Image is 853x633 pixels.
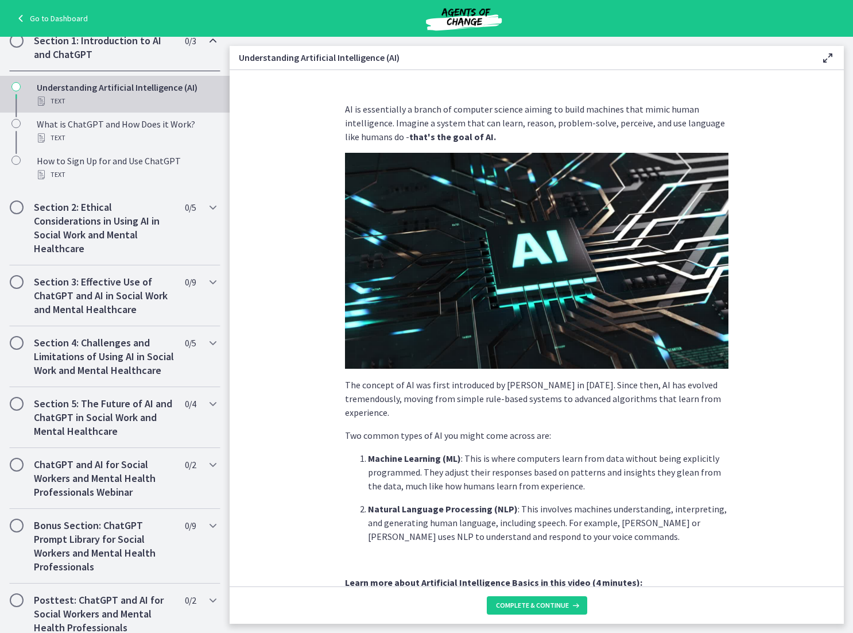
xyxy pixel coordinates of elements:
span: 0 / 9 [185,519,196,532]
button: Complete & continue [487,596,587,615]
div: What is ChatGPT and How Does it Work? [37,117,216,145]
span: 0 / 9 [185,275,196,289]
h2: Section 5: The Future of AI and ChatGPT in Social Work and Mental Healthcare [34,397,174,438]
div: Text [37,168,216,182]
strong: Machine Learning (ML) [368,453,461,464]
strong: Natural Language Processing (NLP) [368,503,518,515]
img: Black_Minimalist_Modern_AI_Robot_Presentation_%281%29.png [345,153,728,369]
p: : This is where computers learn from data without being explicitly programmed. They adjust their ... [368,451,728,493]
p: AI is essentially a branch of computer science aiming to build machines that mimic human intellig... [345,102,728,144]
p: : This involves machines understanding, interpreting, and generating human language, including sp... [368,502,728,543]
span: Complete & continue [496,601,569,610]
div: How to Sign Up for and Use ChatGPT [37,154,216,182]
h2: ChatGPT and AI for Social Workers and Mental Health Professionals Webinar [34,458,174,499]
h2: Bonus Section: ChatGPT Prompt Library for Social Workers and Mental Health Professionals [34,519,174,574]
span: 0 / 3 [185,34,196,48]
span: 0 / 2 [185,593,196,607]
span: 0 / 5 [185,200,196,214]
h2: Section 2: Ethical Considerations in Using AI in Social Work and Mental Healthcare [34,200,174,256]
p: The concept of AI was first introduced by [PERSON_NAME] in [DATE]. Since then, AI has evolved tre... [345,378,728,419]
h2: Section 4: Challenges and Limitations of Using AI in Social Work and Mental Healthcare [34,336,174,377]
div: Text [37,131,216,145]
span: 0 / 4 [185,397,196,411]
div: Understanding Artificial Intelligence (AI) [37,80,216,108]
h2: Section 3: Effective Use of ChatGPT and AI in Social Work and Mental Healthcare [34,275,174,317]
a: Go to Dashboard [14,11,88,25]
span: 0 / 2 [185,458,196,472]
strong: Learn more about Artificial Intelligence Basics in this video (4 minutes): [345,577,642,588]
div: Text [37,94,216,108]
h3: Understanding Artificial Intelligence (AI) [239,51,802,64]
p: Two common types of AI you might come across are: [345,429,728,442]
strong: that's the goal of AI. [409,131,496,142]
img: Agents of Change [395,5,533,32]
h2: Section 1: Introduction to AI and ChatGPT [34,34,174,61]
span: 0 / 5 [185,336,196,350]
